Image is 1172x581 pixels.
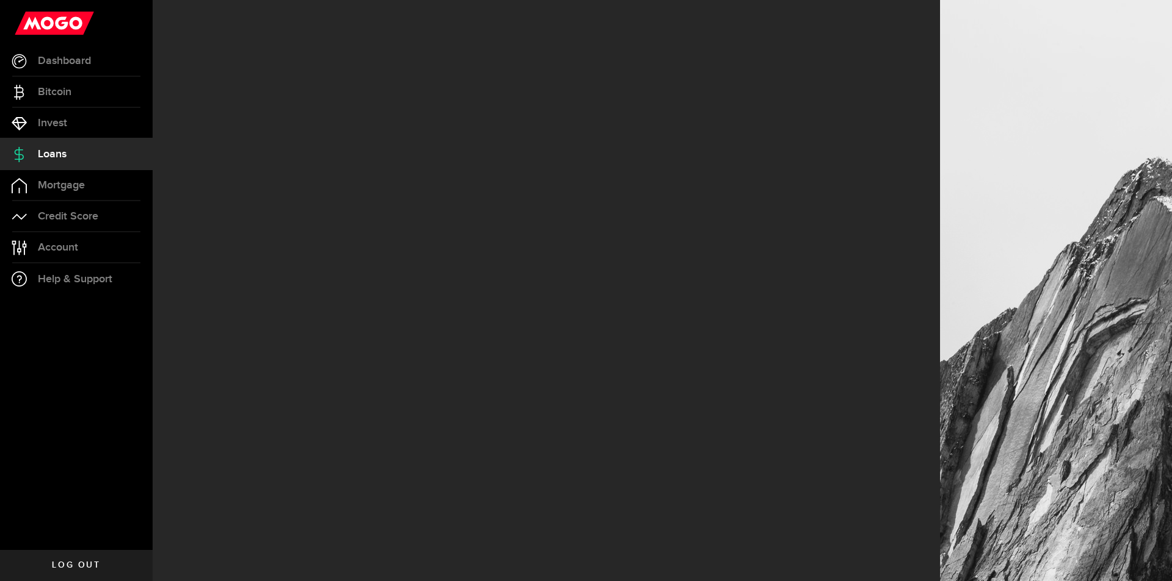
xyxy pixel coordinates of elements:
[52,561,100,569] span: Log out
[38,149,67,160] span: Loans
[38,242,78,253] span: Account
[38,87,71,98] span: Bitcoin
[38,118,67,129] span: Invest
[38,55,91,66] span: Dashboard
[38,180,85,191] span: Mortgage
[38,274,112,285] span: Help & Support
[38,211,98,222] span: Credit Score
